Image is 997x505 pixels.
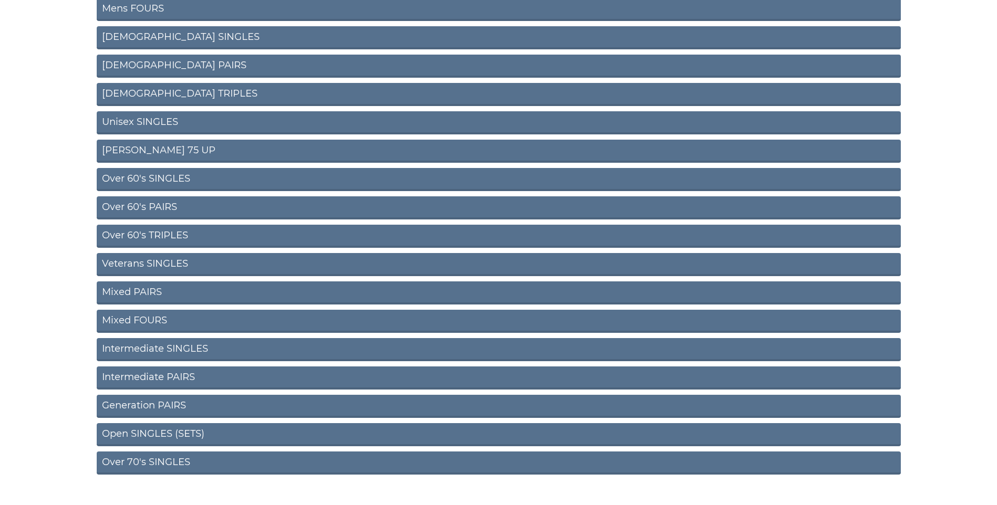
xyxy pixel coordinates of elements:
[97,451,901,475] a: Over 70's SINGLES
[97,225,901,248] a: Over 60's TRIPLES
[97,140,901,163] a: [PERSON_NAME] 75 UP
[97,196,901,219] a: Over 60's PAIRS
[97,366,901,390] a: Intermediate PAIRS
[97,168,901,191] a: Over 60's SINGLES
[97,423,901,446] a: Open SINGLES (SETS)
[97,281,901,304] a: Mixed PAIRS
[97,111,901,134] a: Unisex SINGLES
[97,338,901,361] a: Intermediate SINGLES
[97,83,901,106] a: [DEMOGRAPHIC_DATA] TRIPLES
[97,253,901,276] a: Veterans SINGLES
[97,26,901,49] a: [DEMOGRAPHIC_DATA] SINGLES
[97,55,901,78] a: [DEMOGRAPHIC_DATA] PAIRS
[97,395,901,418] a: Generation PAIRS
[97,310,901,333] a: Mixed FOURS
